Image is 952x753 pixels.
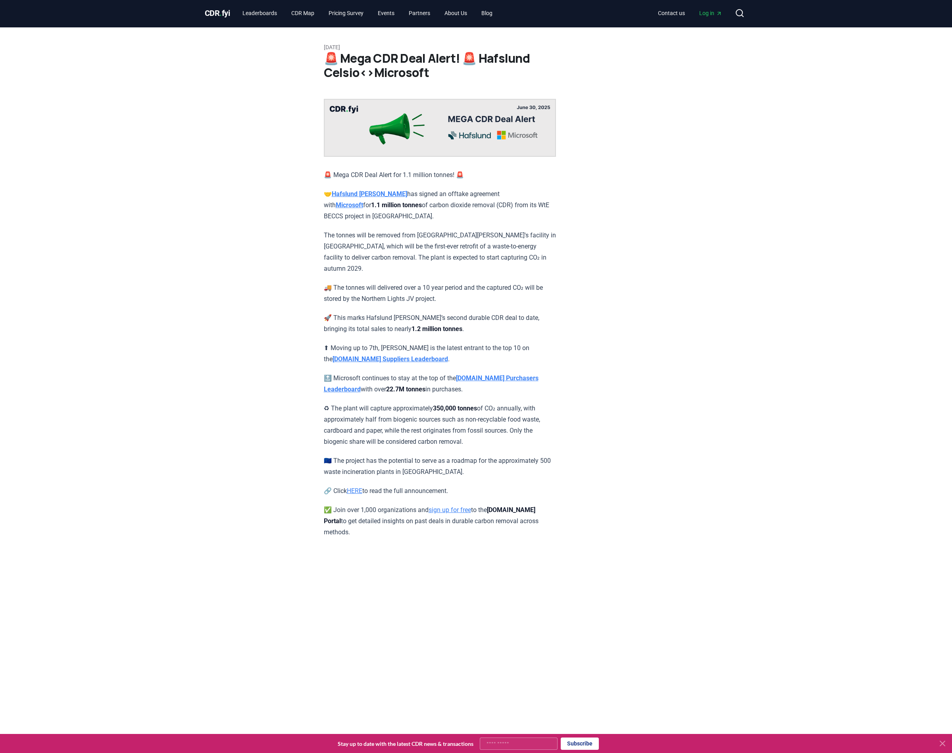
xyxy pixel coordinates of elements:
[324,189,556,222] p: 🤝 has signed an offtake agreement with for of carbon dioxide removal (CDR) from its WtE BECCS pro...
[324,169,556,181] p: 🚨 Mega CDR Deal Alert for 1.1 million tonnes! 🚨
[652,6,729,20] nav: Main
[693,6,729,20] a: Log in
[386,385,425,393] strong: 22.7M tonnes
[324,343,556,365] p: ⬆ Moving up to 7th, [PERSON_NAME] is the latest entrant to the top 10 on the .
[324,99,556,157] img: blog post image
[371,201,422,209] strong: 1.1 million tonnes
[322,6,370,20] a: Pricing Survey
[429,506,471,514] a: sign up for free
[438,6,473,20] a: About Us
[205,8,230,18] span: CDR fyi
[475,6,499,20] a: Blog
[347,487,362,495] a: HERE
[324,312,556,335] p: 🚀 This marks Hafslund [PERSON_NAME]’s second durable CDR deal to date, bringing its total sales t...
[699,9,722,17] span: Log in
[332,190,407,198] a: Hafslund [PERSON_NAME]
[324,505,556,538] p: ✅ Join over 1,000 organizations and to the to get detailed insights on past deals in durable carb...
[324,282,556,304] p: 🚚 The tonnes will delivered over a 10 year period and the captured CO₂ will be stored by the Nort...
[324,403,556,447] p: ♻ The plant will capture approximately of CO₂ annually, with approximately half from biogenic sou...
[412,325,462,333] strong: 1.2 million tonnes
[236,6,499,20] nav: Main
[285,6,321,20] a: CDR Map
[371,6,401,20] a: Events
[205,8,230,19] a: CDR.fyi
[324,485,556,497] p: 🔗 Click to read the full announcement.
[333,355,448,363] a: [DOMAIN_NAME] Suppliers Leaderboard
[324,51,629,80] h1: 🚨 Mega CDR Deal Alert! 🚨 Hafslund Celsio<>Microsoft
[652,6,691,20] a: Contact us
[324,43,629,51] p: [DATE]
[324,455,556,478] p: 🇪🇺 The project has the potential to serve as a roadmap for the approximately 500 waste incinerati...
[324,230,556,274] p: The tonnes will be removed from [GEOGRAPHIC_DATA][PERSON_NAME]'s facility in [GEOGRAPHIC_DATA], w...
[236,6,283,20] a: Leaderboards
[402,6,437,20] a: Partners
[336,201,363,209] a: Microsoft
[219,8,222,18] span: .
[324,373,556,395] p: 🔝 Microsoft continues to stay at the top of the with over in purchases.
[433,404,477,412] strong: 350,000 tonnes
